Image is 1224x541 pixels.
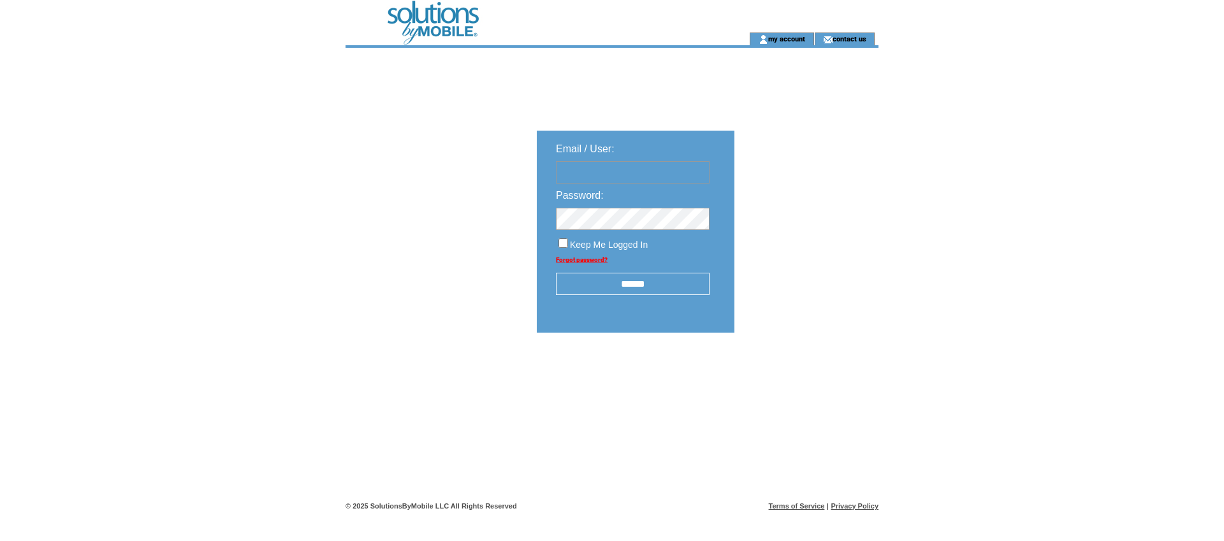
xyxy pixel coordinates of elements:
[769,502,825,510] a: Terms of Service
[556,256,608,263] a: Forgot password?
[823,34,833,45] img: contact_us_icon.gif;jsessionid=6CAF1F53DA1D6765ABB395827A80805D
[831,502,878,510] a: Privacy Policy
[768,34,805,43] a: my account
[556,190,604,201] span: Password:
[570,240,648,250] span: Keep Me Logged In
[833,34,866,43] a: contact us
[556,143,615,154] span: Email / User:
[827,502,829,510] span: |
[759,34,768,45] img: account_icon.gif;jsessionid=6CAF1F53DA1D6765ABB395827A80805D
[346,502,517,510] span: © 2025 SolutionsByMobile LLC All Rights Reserved
[771,364,835,380] img: transparent.png;jsessionid=6CAF1F53DA1D6765ABB395827A80805D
